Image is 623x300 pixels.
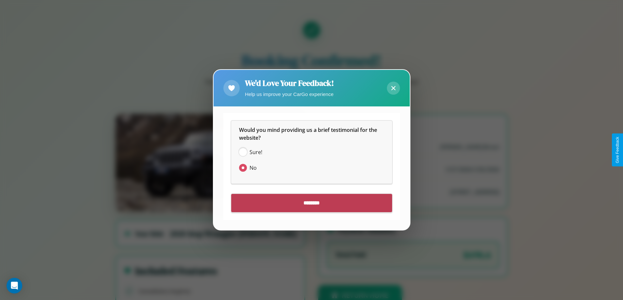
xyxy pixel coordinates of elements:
[245,90,334,99] p: Help us improve your CarGo experience
[245,78,334,88] h2: We'd Love Your Feedback!
[250,149,262,156] span: Sure!
[239,127,378,142] span: Would you mind providing us a brief testimonial for the website?
[7,278,22,293] div: Open Intercom Messenger
[615,137,620,163] div: Give Feedback
[250,164,257,172] span: No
